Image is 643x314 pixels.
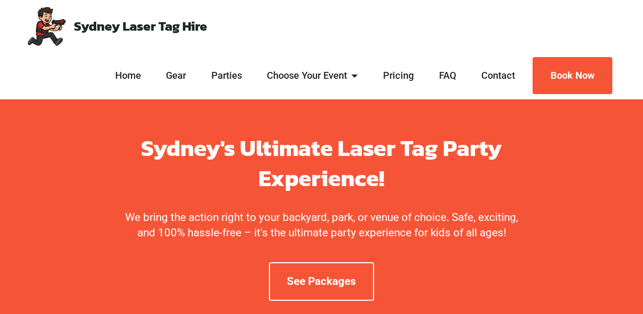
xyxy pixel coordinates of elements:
a: Pricing [380,69,417,82]
a: Gear [163,69,189,82]
a: Choose Your Event [264,69,361,82]
a: See Packages [269,262,374,301]
a: Parties [208,69,245,82]
a: Home [112,69,144,82]
a: Contact [479,69,518,82]
p: We bring the action right to your backyard, park, or venue of choice. Safe, exciting, and 100% ha... [119,210,525,241]
a: FAQ [436,69,459,82]
img: Mobile Laser Tag Parties Sydney [25,5,67,47]
a: Book Now [533,57,612,94]
a: Sydney Laser Tag Hire [74,20,207,33]
strong: Sydney's Ultimate Laser Tag Party Experience! [141,131,502,195]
